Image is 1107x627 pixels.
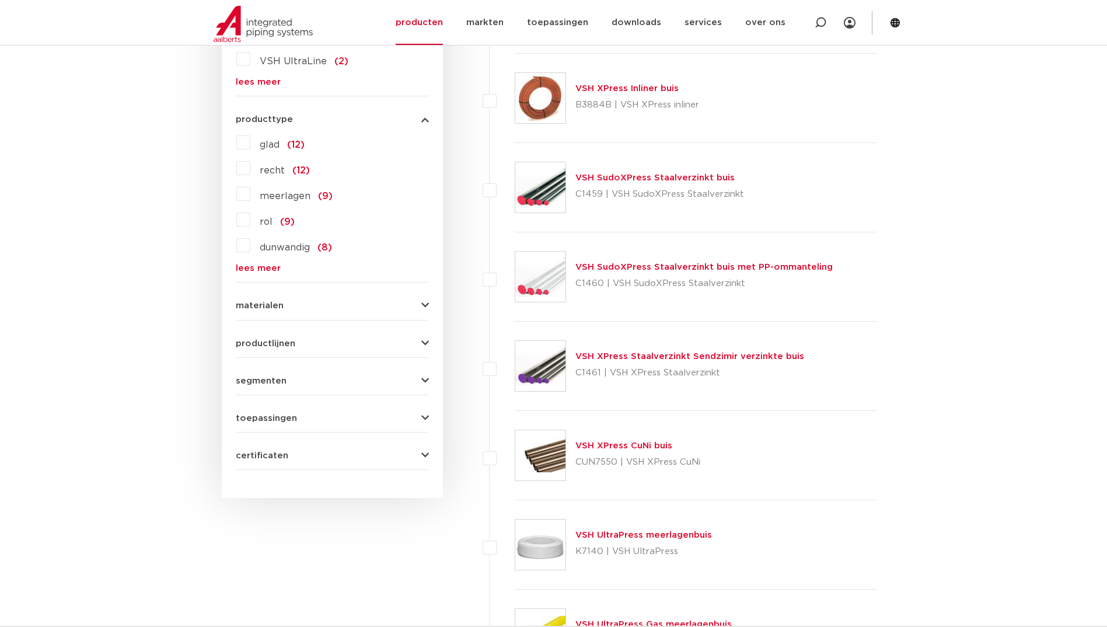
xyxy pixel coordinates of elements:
span: certificaten [236,451,288,460]
a: VSH SudoXPress Staalverzinkt buis [575,173,735,182]
img: Thumbnail for VSH XPress CuNi buis [515,430,565,480]
a: lees meer [236,78,429,86]
a: VSH XPress Staalverzinkt Sendzimir verzinkte buis [575,352,804,361]
span: segmenten [236,377,287,385]
a: VSH SudoXPress Staalverzinkt buis met PP-ommanteling [575,263,833,271]
a: VSH XPress CuNi buis [575,441,672,450]
span: (2) [334,57,348,66]
p: C1460 | VSH SudoXPress Staalverzinkt [575,274,833,293]
span: glad [260,140,280,149]
span: productlijnen [236,339,295,348]
span: (8) [317,243,332,252]
button: segmenten [236,377,429,385]
p: B3884B | VSH XPress inliner [575,96,699,114]
p: K7140 | VSH UltraPress [575,542,712,561]
img: Thumbnail for VSH XPress Inliner buis [515,73,565,123]
span: producttype [236,115,293,124]
span: materialen [236,301,284,310]
span: (12) [287,140,305,149]
span: (9) [280,217,295,227]
p: C1461 | VSH XPress Staalverzinkt [575,364,804,382]
button: toepassingen [236,414,429,423]
span: rol [260,217,273,227]
span: toepassingen [236,414,297,423]
span: dunwandig [260,243,310,252]
a: VSH UltraPress meerlagenbuis [575,531,712,539]
p: CUN7550 | VSH XPress CuNi [575,453,700,472]
span: (12) [292,166,310,175]
img: Thumbnail for VSH XPress Staalverzinkt Sendzimir verzinkte buis [515,341,565,391]
button: certificaten [236,451,429,460]
button: productlijnen [236,339,429,348]
button: producttype [236,115,429,124]
span: meerlagen [260,191,310,201]
button: materialen [236,301,429,310]
span: recht [260,166,285,175]
p: C1459 | VSH SudoXPress Staalverzinkt [575,185,744,204]
a: lees meer [236,264,429,273]
img: Thumbnail for VSH SudoXPress Staalverzinkt buis [515,162,565,213]
span: VSH UltraLine [260,57,327,66]
a: VSH XPress Inliner buis [575,84,679,93]
span: (9) [318,191,333,201]
img: Thumbnail for VSH SudoXPress Staalverzinkt buis met PP-ommanteling [515,252,565,302]
img: Thumbnail for VSH UltraPress meerlagenbuis [515,520,565,570]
